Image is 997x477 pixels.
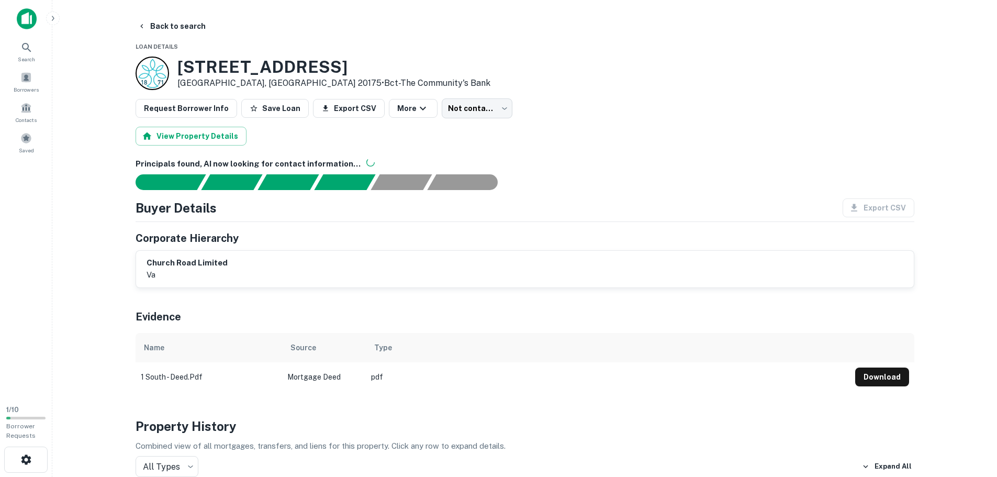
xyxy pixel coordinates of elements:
button: View Property Details [136,127,247,146]
h5: Evidence [136,309,181,325]
th: Type [366,333,850,362]
h6: church road limited [147,257,228,269]
button: Export CSV [313,99,385,118]
span: Borrower Requests [6,423,36,439]
div: Sending borrower request to AI... [123,174,201,190]
td: Mortgage Deed [282,362,366,392]
span: Saved [19,146,34,154]
div: Name [144,341,164,354]
p: [GEOGRAPHIC_DATA], [GEOGRAPHIC_DATA] 20175 • [177,77,490,90]
div: Principals found, AI now looking for contact information... [314,174,375,190]
div: AI fulfillment process complete. [428,174,510,190]
button: Back to search [133,17,210,36]
th: Source [282,333,366,362]
a: Saved [3,128,49,157]
button: More [389,99,438,118]
div: Not contacted [442,98,512,118]
span: Search [18,55,35,63]
div: Source [290,341,316,354]
span: 1 / 10 [6,406,19,414]
button: Expand All [859,459,914,474]
p: Combined view of all mortgages, transfers, and liens for this property. Click any row to expand d... [136,440,914,452]
button: Save Loan [241,99,309,118]
div: Your request is received and processing... [201,174,262,190]
td: pdf [366,362,850,392]
button: Request Borrower Info [136,99,237,118]
div: Documents found, AI parsing details... [257,174,319,190]
a: Contacts [3,98,49,126]
th: Name [136,333,282,362]
div: All Types [136,456,198,477]
h4: Property History [136,417,914,436]
p: va [147,269,228,281]
a: Search [3,37,49,65]
a: Bct-the Community's Bank [384,78,490,88]
div: Type [374,341,392,354]
a: Borrowers [3,68,49,96]
h5: Corporate Hierarchy [136,230,239,246]
div: Principals found, still searching for contact information. This may take time... [371,174,432,190]
h3: [STREET_ADDRESS] [177,57,490,77]
iframe: Chat Widget [945,393,997,443]
button: Download [855,368,909,386]
h6: Principals found, AI now looking for contact information... [136,158,914,170]
div: scrollable content [136,333,914,392]
h4: Buyer Details [136,198,217,217]
td: 1 south - deed.pdf [136,362,282,392]
span: Contacts [16,116,37,124]
span: Borrowers [14,85,39,94]
img: capitalize-icon.png [17,8,37,29]
span: Loan Details [136,43,178,50]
